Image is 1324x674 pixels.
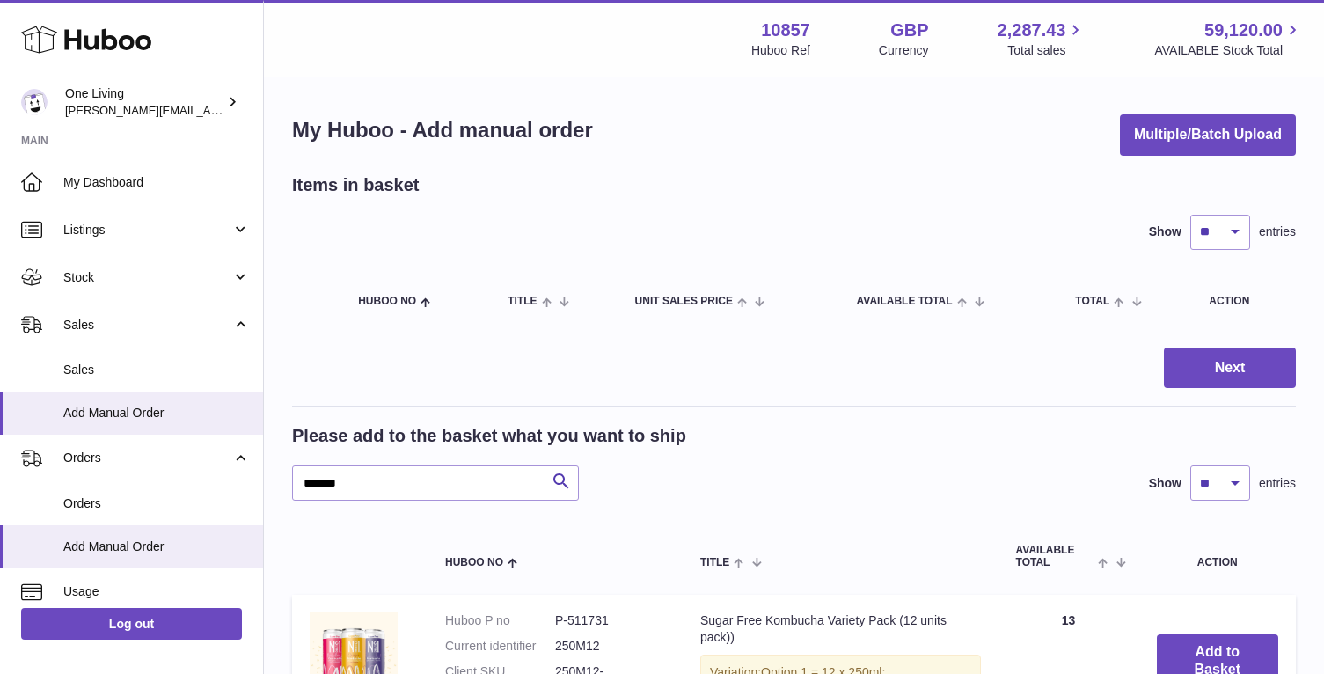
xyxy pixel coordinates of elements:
button: Next [1164,348,1296,389]
span: Total [1075,296,1109,307]
a: 59,120.00 AVAILABLE Stock Total [1154,18,1303,59]
h2: Items in basket [292,173,420,197]
label: Show [1149,475,1181,492]
span: Sales [63,362,250,378]
span: AVAILABLE Total [1016,545,1094,568]
span: Orders [63,495,250,512]
span: AVAILABLE Total [857,296,953,307]
span: 2,287.43 [998,18,1066,42]
div: Currency [879,42,929,59]
span: entries [1259,223,1296,240]
span: Sales [63,317,231,333]
span: entries [1259,475,1296,492]
a: 2,287.43 Total sales [998,18,1086,59]
dt: Current identifier [445,638,555,655]
img: Jessica@oneliving.com [21,89,48,115]
span: Listings [63,222,231,238]
dt: Huboo P no [445,612,555,629]
span: [PERSON_NAME][EMAIL_ADDRESS][DOMAIN_NAME] [65,103,353,117]
div: Huboo Ref [751,42,810,59]
label: Show [1149,223,1181,240]
div: Action [1209,296,1278,307]
span: Huboo no [445,557,503,568]
h1: My Huboo - Add manual order [292,116,593,144]
a: Log out [21,608,242,640]
span: Usage [63,583,250,600]
button: Multiple/Batch Upload [1120,114,1296,156]
th: Action [1139,527,1296,585]
span: My Dashboard [63,174,250,191]
span: Add Manual Order [63,538,250,555]
dd: P-511731 [555,612,665,629]
span: Unit Sales Price [635,296,733,307]
strong: GBP [890,18,928,42]
span: Add Manual Order [63,405,250,421]
strong: 10857 [761,18,810,42]
span: Huboo no [358,296,416,307]
span: Stock [63,269,231,286]
span: Orders [63,450,231,466]
span: Title [700,557,729,568]
span: 59,120.00 [1204,18,1283,42]
h2: Please add to the basket what you want to ship [292,424,686,448]
span: Total sales [1007,42,1086,59]
dd: 250M12 [555,638,665,655]
span: AVAILABLE Stock Total [1154,42,1303,59]
span: Title [508,296,537,307]
div: One Living [65,85,223,119]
